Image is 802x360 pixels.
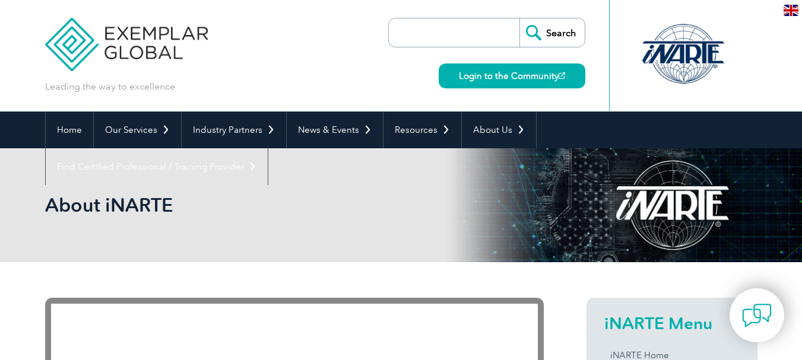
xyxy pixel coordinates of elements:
a: Our Services [94,111,181,148]
h2: iNARTE Menu [604,314,740,333]
a: Industry Partners [182,111,286,148]
img: open_square.png [559,72,565,79]
img: contact-chat.png [742,301,772,330]
a: News & Events [287,111,383,148]
a: Home [46,111,93,148]
a: Resources [383,111,461,148]
a: About Us [462,111,536,148]
img: en [784,5,798,16]
h2: About iNARTE [45,196,544,215]
p: Leading the way to excellence [45,80,175,93]
a: Find Certified Professional / Training Provider [46,148,268,185]
input: Search [519,18,585,47]
a: Login to the Community [439,63,585,88]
